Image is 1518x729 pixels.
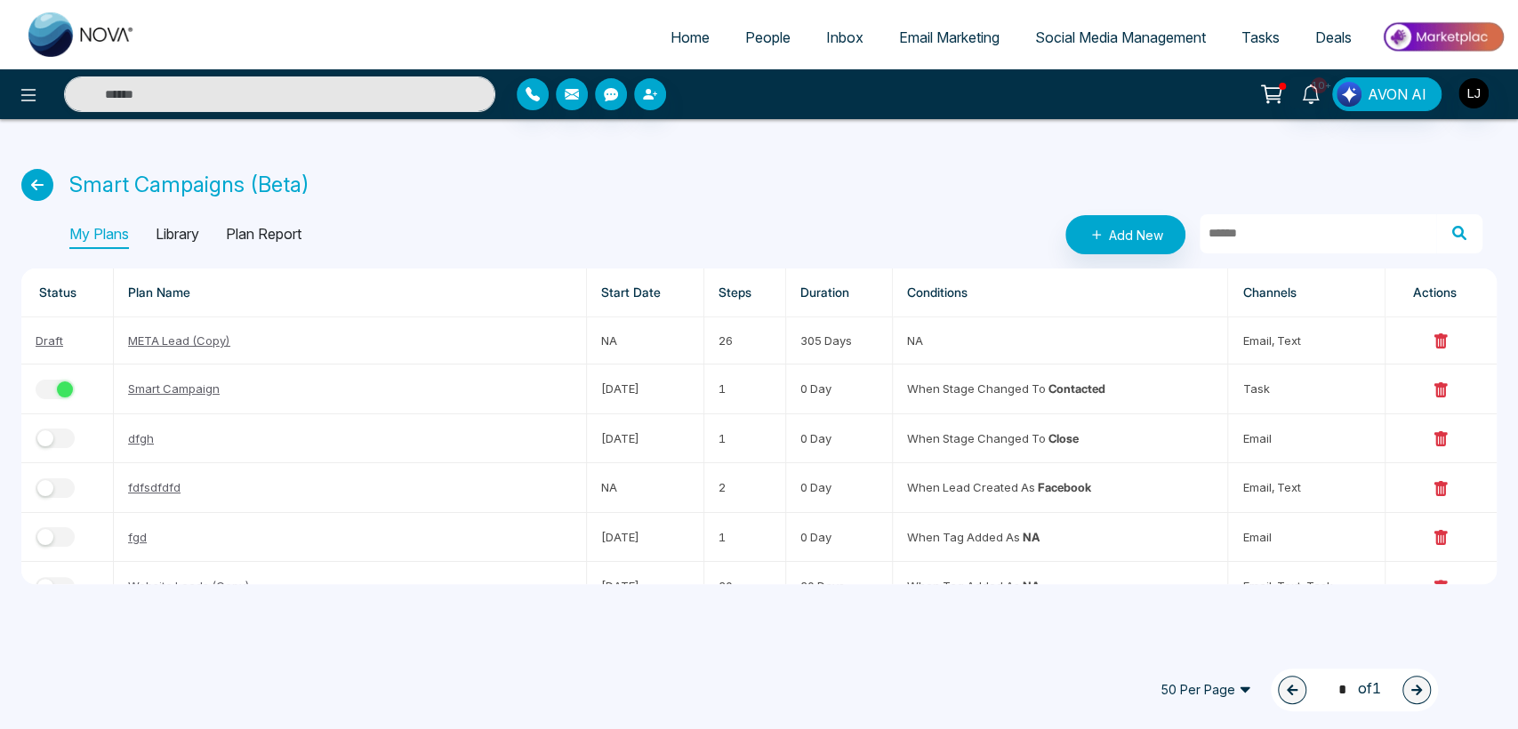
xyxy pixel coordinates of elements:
strong: NA [1023,579,1040,593]
td: When stage changed to [893,414,1229,463]
a: fgd [128,530,147,544]
a: dfgh [128,431,154,445]
span: AVON AI [1368,84,1426,105]
td: 26 [704,317,786,364]
a: 10+ [1289,77,1332,108]
span: of 1 [1328,677,1381,701]
th: Steps [704,268,786,317]
span: Deals [1315,28,1352,46]
span: 50 Per Page [1148,676,1264,704]
a: Inbox [808,20,881,54]
a: Tasks [1224,20,1297,54]
td: email, text [1228,317,1385,364]
th: Plan Name [114,268,587,317]
td: task [1228,364,1385,413]
td: [DATE] [587,562,704,611]
td: [DATE] [587,414,704,463]
th: Conditions [893,268,1229,317]
td: 0 Day [786,414,893,463]
a: Email Marketing [881,20,1017,54]
img: Nova CRM Logo [28,12,135,57]
th: Status [21,268,114,317]
span: Home [671,28,710,46]
a: META Lead (Copy) [128,333,230,348]
td: NA [893,317,1229,364]
td: When stage changed to [893,364,1229,413]
a: Website Leads (Copy) [128,579,250,593]
td: 0 Day [786,463,893,512]
td: 1 [704,364,786,413]
p: Plan Report [226,220,301,249]
p: My Plans [69,220,129,249]
img: Lead Flow [1337,82,1361,107]
td: When tag added as [893,513,1229,562]
th: Channels [1228,268,1385,317]
td: 1 [704,513,786,562]
span: 10+ [1311,77,1327,93]
strong: Close [1048,431,1079,445]
p: Library [156,220,199,249]
td: [DATE] [587,364,704,413]
th: Start Date [587,268,704,317]
a: People [727,20,808,54]
td: 0 Day [786,513,893,562]
strong: Contacted [1048,381,1105,396]
span: Tasks [1241,28,1280,46]
span: Inbox [826,28,863,46]
a: Home [653,20,727,54]
a: Smart Campaign [128,381,220,396]
td: email, text [1228,463,1385,512]
a: Social Media Management [1017,20,1224,54]
a: fdfsdfdfd [128,480,181,494]
td: email [1228,414,1385,463]
th: Actions [1385,268,1497,317]
span: Email Marketing [899,28,1000,46]
td: NA [587,317,704,364]
td: 2 [704,463,786,512]
p: Smart Campaigns (Beta) [69,169,309,201]
img: User Avatar [1458,78,1489,108]
td: email, text, task [1228,562,1385,611]
a: Deals [1297,20,1369,54]
strong: Facebook [1038,480,1091,494]
td: 1 [704,414,786,463]
td: [DATE] [587,513,704,562]
td: 30 [704,562,786,611]
td: 305 Days [786,317,893,364]
strong: NA [1023,530,1040,544]
span: People [745,28,791,46]
a: Draft [36,333,63,348]
td: 30 Days [786,562,893,611]
img: Market-place.gif [1378,17,1507,57]
td: NA [587,463,704,512]
a: Add New [1065,215,1185,254]
td: When tag added as [893,562,1229,611]
th: Duration [786,268,893,317]
td: When lead created as [893,463,1229,512]
span: Social Media Management [1035,28,1206,46]
td: 0 Day [786,364,893,413]
button: AVON AI [1332,77,1442,111]
td: email [1228,513,1385,562]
